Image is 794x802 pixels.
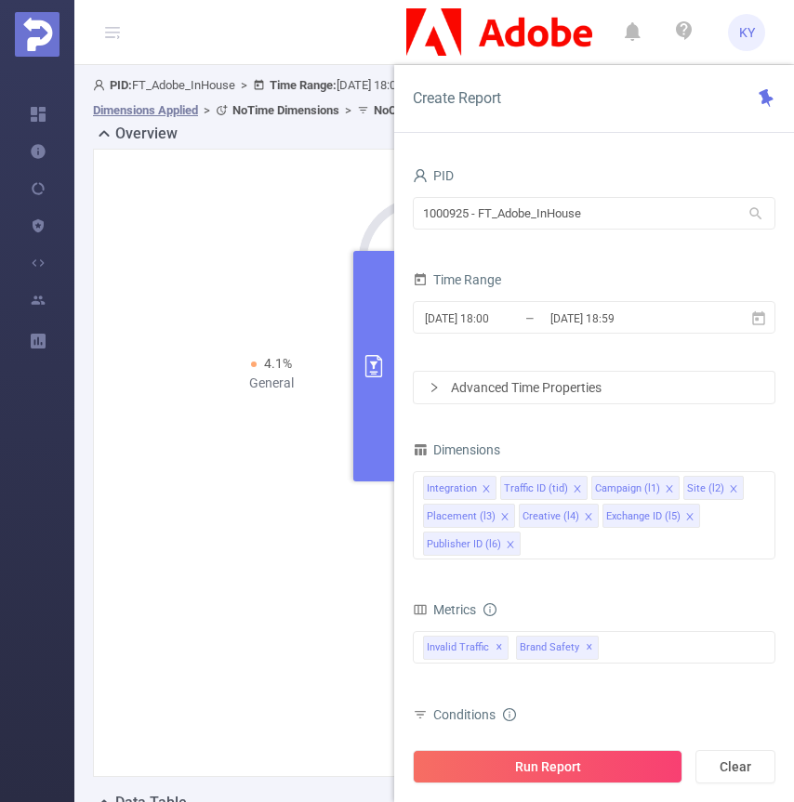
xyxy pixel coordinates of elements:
li: Integration [423,476,496,500]
span: > [198,103,216,117]
i: icon: close [482,484,491,495]
i: icon: user [93,79,110,91]
b: No Time Dimensions [232,103,339,117]
span: Conditions [433,707,516,722]
input: Start date [423,306,574,331]
li: Exchange ID (l5) [602,504,700,528]
b: No Conditions [374,103,445,117]
span: PID [413,168,454,183]
span: FT_Adobe_InHouse [DATE] 18:00 - [DATE] 18:59 +00:00 [93,78,649,117]
b: Time Range: [270,78,337,92]
i: icon: close [506,540,515,551]
button: Clear [695,750,775,783]
i: icon: close [685,512,695,523]
i: icon: close [584,512,593,523]
span: Dimensions [413,442,500,457]
div: Campaign (l1) [595,477,660,501]
li: Creative (l4) [519,504,599,528]
i: icon: user [413,168,428,183]
h2: Overview [115,123,178,145]
span: Create Report [413,89,501,107]
div: Publisher ID (l6) [427,532,501,557]
b: PID: [110,78,132,92]
span: > [339,103,357,117]
span: ✕ [496,637,503,659]
div: General [120,374,423,393]
input: End date [549,306,699,331]
div: Placement (l3) [427,505,496,529]
div: Invalid Traffic [271,419,575,439]
li: Traffic ID (tid) [500,476,588,500]
span: Brand Safety [516,636,599,660]
span: Metrics [413,602,476,617]
span: KY [739,14,755,51]
li: Campaign (l1) [591,476,680,500]
div: Creative (l4) [523,505,579,529]
button: Run Report [413,750,682,783]
div: icon: rightAdvanced Time Properties [414,372,774,403]
img: Protected Media [15,12,60,57]
span: ✕ [586,637,593,659]
div: Integration [427,477,477,501]
i: icon: info-circle [503,708,516,721]
div: Traffic ID (tid) [504,477,568,501]
span: Invalid Traffic [423,636,509,660]
li: Site (l2) [683,476,744,500]
span: 4.1% [264,356,292,371]
span: Time Range [413,272,501,287]
li: Placement (l3) [423,504,515,528]
i: icon: close [500,512,509,523]
div: Exchange ID (l5) [606,505,681,529]
span: > [235,78,253,92]
i: icon: right [429,382,440,393]
i: icon: close [729,484,738,495]
i: icon: close [665,484,674,495]
i: icon: info-circle [483,603,496,616]
li: Publisher ID (l6) [423,532,521,556]
i: icon: close [573,484,582,495]
div: Site (l2) [687,477,724,501]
